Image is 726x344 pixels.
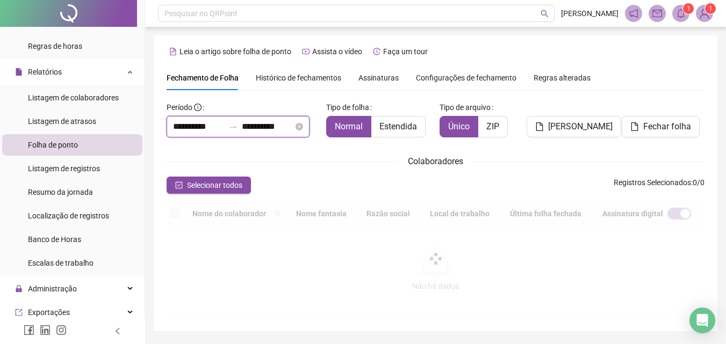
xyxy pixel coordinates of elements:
[28,68,62,76] span: Relatórios
[15,309,23,316] span: export
[28,93,119,102] span: Listagem de colaboradores
[709,5,713,12] span: 1
[676,9,686,18] span: bell
[56,325,67,335] span: instagram
[256,74,341,82] span: Histórico de fechamentos
[179,47,291,56] span: Leia o artigo sobre folha de ponto
[302,48,310,55] span: youtube
[561,8,619,19] span: [PERSON_NAME]
[652,9,662,18] span: mail
[28,117,96,126] span: Listagem de atrasos
[683,3,694,14] sup: 1
[296,123,303,130] span: close-circle
[28,141,78,149] span: Folha de ponto
[28,284,77,293] span: Administração
[643,120,691,133] span: Fechar folha
[358,74,399,82] span: Assinaturas
[229,122,238,131] span: swap-right
[24,325,34,335] span: facebook
[312,47,362,56] span: Assista o vídeo
[28,259,94,267] span: Escalas de trabalho
[28,42,82,50] span: Regras de horas
[630,122,639,131] span: file
[167,103,192,112] span: Período
[373,48,380,55] span: history
[448,121,470,131] span: Único
[194,104,202,111] span: info-circle
[527,116,621,137] button: [PERSON_NAME]
[335,121,363,131] span: Normal
[379,121,417,131] span: Estendida
[440,101,491,113] span: Tipo de arquivo
[614,177,705,194] span: : 0 / 0
[696,5,713,21] img: 91077
[689,308,715,333] div: Open Intercom Messenger
[167,177,251,194] button: Selecionar todos
[187,179,242,191] span: Selecionar todos
[416,74,516,82] span: Configurações de fechamento
[167,74,239,82] span: Fechamento de Folha
[15,285,23,292] span: lock
[687,5,691,12] span: 1
[383,47,428,56] span: Faça um tour
[28,188,93,196] span: Resumo da jornada
[535,122,544,131] span: file
[629,9,638,18] span: notification
[229,122,238,131] span: to
[28,308,70,317] span: Exportações
[28,211,109,220] span: Localização de registros
[28,164,100,173] span: Listagem de registros
[408,156,463,166] span: Colaboradores
[15,68,23,76] span: file
[622,116,700,137] button: Fechar folha
[614,178,691,187] span: Registros Selecionados
[326,101,369,113] span: Tipo de folha
[548,120,613,133] span: [PERSON_NAME]
[541,10,549,18] span: search
[28,235,81,244] span: Banco de Horas
[40,325,51,335] span: linkedin
[114,327,121,335] span: left
[175,181,183,189] span: check-square
[169,48,177,55] span: file-text
[705,3,716,14] sup: Atualize o seu contato no menu Meus Dados
[534,74,591,82] span: Regras alteradas
[486,121,499,131] span: ZIP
